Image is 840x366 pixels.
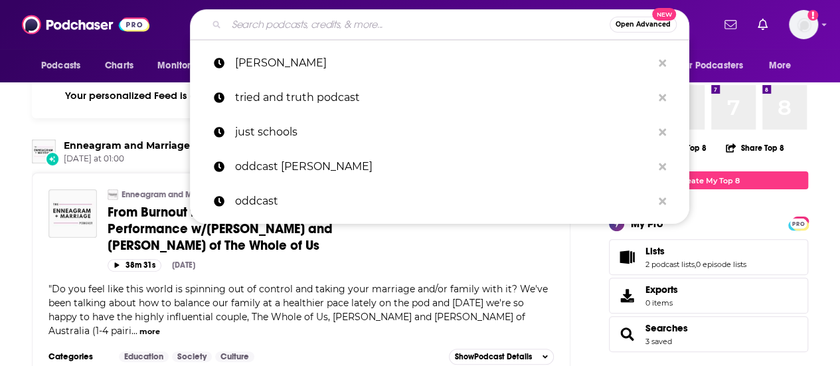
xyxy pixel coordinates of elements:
a: Education [119,351,169,362]
img: Enneagram and Marriage [32,139,56,163]
img: Enneagram and Marriage [108,189,118,200]
span: For Podcasters [679,56,743,75]
button: more [139,326,160,337]
a: 2 podcast lists [645,260,695,269]
span: [DATE] at 01:00 [64,153,297,165]
button: open menu [760,53,808,78]
button: ShowPodcast Details [449,349,554,365]
span: Monitoring [157,56,205,75]
button: Share Top 8 [725,135,785,161]
div: Search podcasts, credits, & more... [190,9,689,40]
div: New Episode [45,151,60,166]
p: oddcast brant [235,149,652,184]
svg: Add a profile image [807,10,818,21]
p: annie downs [235,46,652,80]
span: Lists [609,239,808,275]
span: , [695,260,696,269]
a: Exports [609,278,808,314]
a: Lists [614,248,640,266]
button: Open AdvancedNew [610,17,677,33]
a: Society [172,351,212,362]
img: From Burnout to Freedom: Choosing Peace Over Performance w/Kelsey and Tom of The Whole of Us [48,189,97,238]
span: " [48,283,548,337]
a: oddcast [PERSON_NAME] [190,149,689,184]
span: From Burnout to Freedom: Choosing Peace Over Performance w/[PERSON_NAME] and [PERSON_NAME] of The... [108,204,401,254]
p: tried and truth podcast [235,80,652,115]
a: tried and truth podcast [190,80,689,115]
img: User Profile [789,10,818,39]
a: Show notifications dropdown [719,13,742,36]
a: Charts [96,53,141,78]
button: Show profile menu [789,10,818,39]
a: 0 episode lists [696,260,746,269]
a: Enneagram and Marriage [122,189,221,200]
span: Exports [645,284,678,296]
span: Charts [105,56,133,75]
a: oddcast [190,184,689,219]
span: Show Podcast Details [455,352,532,361]
p: oddcast [235,184,652,219]
a: Enneagram and Marriage [64,139,190,151]
a: Searches [614,325,640,343]
a: [PERSON_NAME] [190,46,689,80]
span: 0 items [645,298,678,308]
img: Podchaser - Follow, Share and Rate Podcasts [22,12,149,37]
a: Show notifications dropdown [752,13,773,36]
a: Culture [215,351,254,362]
span: Logged in as WPubPR1 [789,10,818,39]
h3: Categories [48,351,108,362]
a: PRO [790,218,806,228]
a: Searches [645,322,688,334]
h3: released a new episode [64,139,297,152]
p: just schools [235,115,652,149]
a: 3 saved [645,337,672,346]
button: open menu [671,53,762,78]
span: Lists [645,245,665,257]
span: Open Advanced [616,21,671,28]
span: Podcasts [41,56,80,75]
input: Search podcasts, credits, & more... [226,14,610,35]
button: 38m 31s [108,259,161,272]
button: open menu [32,53,98,78]
a: Lists [645,245,746,257]
span: More [769,56,792,75]
a: Create My Top 8 [609,171,808,189]
div: [DATE] [172,260,195,270]
a: just schools [190,115,689,149]
span: New [652,8,676,21]
span: ... [131,325,137,337]
button: open menu [148,53,222,78]
span: Searches [609,316,808,352]
span: Do you feel like this world is spinning out of control and taking your marriage and/or family wit... [48,283,548,337]
span: Exports [614,286,640,305]
div: Your personalized Feed is curated based on the Podcasts, Creators, Users, and Lists that you Follow. [32,73,570,118]
a: From Burnout to Freedom: Choosing Peace Over Performance w/[PERSON_NAME] and [PERSON_NAME] of The... [108,204,421,254]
